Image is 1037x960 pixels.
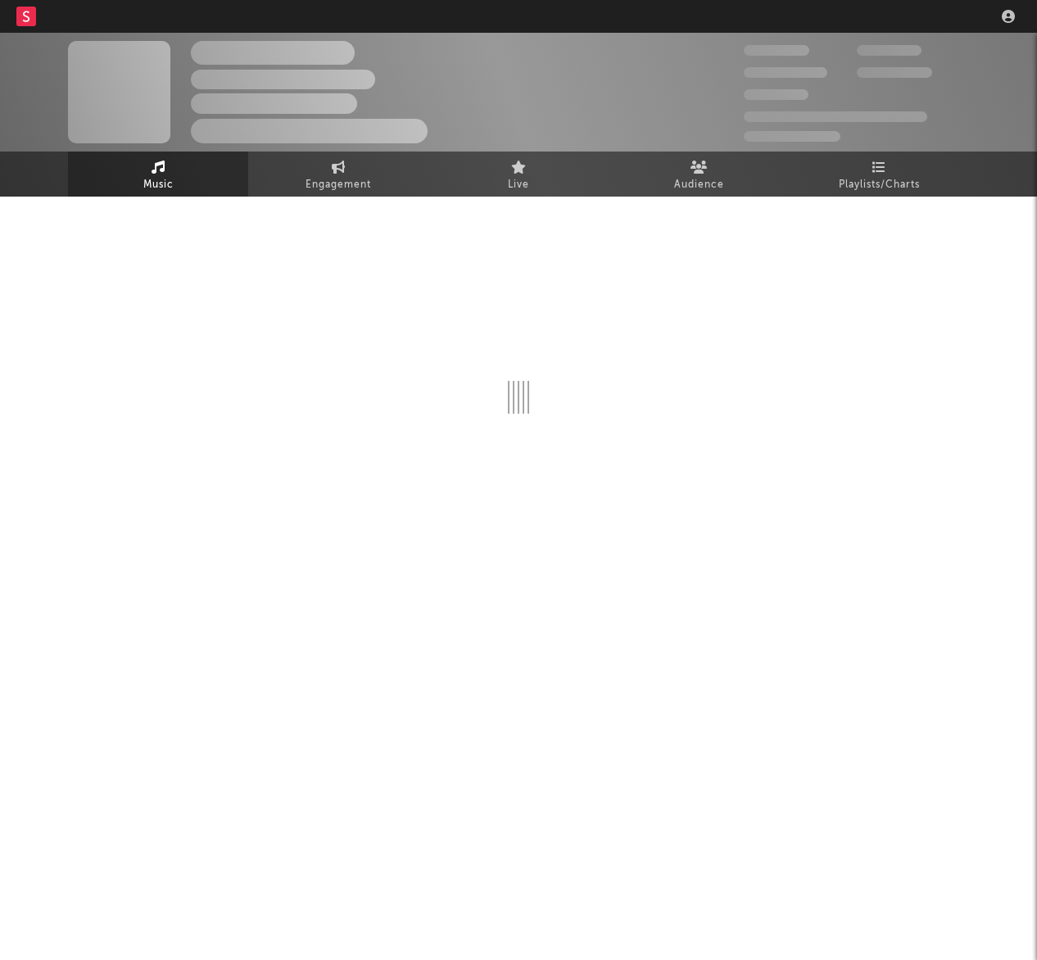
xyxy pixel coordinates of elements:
span: Playlists/Charts [839,175,920,195]
a: Audience [609,152,789,197]
span: Live [508,175,529,195]
span: Engagement [306,175,371,195]
span: 100,000 [857,45,922,56]
span: 300,000 [744,45,809,56]
span: Audience [674,175,724,195]
span: 1,000,000 [857,67,932,78]
span: Jump Score: 85.0 [744,131,840,142]
span: 50,000,000 [744,67,827,78]
a: Playlists/Charts [789,152,969,197]
span: Music [143,175,174,195]
a: Music [68,152,248,197]
span: 50,000,000 Monthly Listeners [744,111,927,122]
a: Engagement [248,152,428,197]
a: Live [428,152,609,197]
span: 100,000 [744,89,808,100]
